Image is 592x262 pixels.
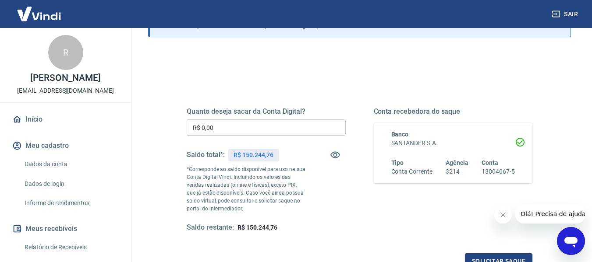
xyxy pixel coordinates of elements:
[187,165,306,213] p: *Corresponde ao saldo disponível para uso na sua Conta Digital Vindi. Incluindo os valores das ve...
[550,6,581,22] button: Sair
[482,167,515,176] h6: 13004067-5
[187,223,234,232] h5: Saldo restante:
[21,155,121,173] a: Dados da conta
[391,131,409,138] span: Banco
[11,0,67,27] img: Vindi
[11,110,121,129] a: Início
[5,6,74,13] span: Olá! Precisa de ajuda?
[391,139,515,148] h6: SANTANDER S.A.
[446,167,468,176] h6: 3214
[17,86,114,95] p: [EMAIL_ADDRESS][DOMAIN_NAME]
[21,194,121,212] a: Informe de rendimentos
[11,136,121,155] button: Meu cadastro
[557,227,585,255] iframe: Botão para abrir a janela de mensagens
[21,238,121,256] a: Relatório de Recebíveis
[187,150,225,159] h5: Saldo total*:
[21,175,121,193] a: Dados de login
[374,107,533,116] h5: Conta recebedora do saque
[234,150,273,160] p: R$ 150.244,76
[482,159,498,166] span: Conta
[30,73,100,83] p: [PERSON_NAME]
[391,159,404,166] span: Tipo
[48,35,83,70] div: R
[515,204,585,224] iframe: Mensagem da empresa
[187,107,346,116] h5: Quanto deseja sacar da Conta Digital?
[391,167,432,176] h6: Conta Corrente
[11,219,121,238] button: Meus recebíveis
[446,159,468,166] span: Agência
[494,206,512,224] iframe: Fechar mensagem
[238,224,277,231] span: R$ 150.244,76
